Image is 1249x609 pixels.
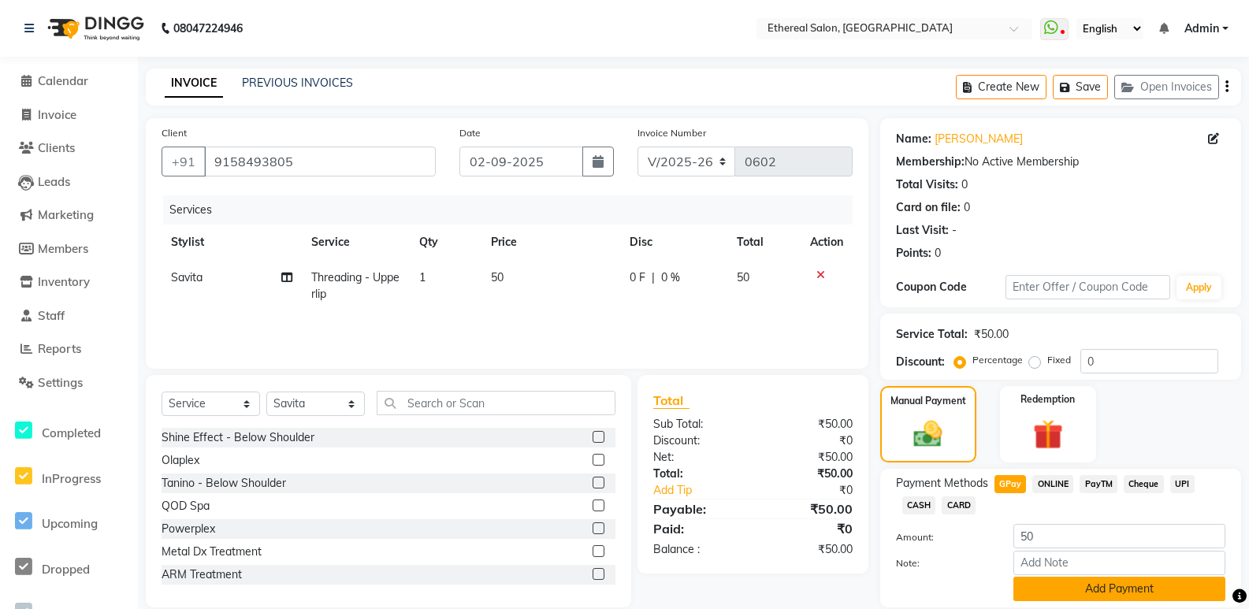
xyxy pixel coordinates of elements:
span: Staff [38,308,65,323]
div: ₹0 [753,433,864,449]
div: Total: [641,466,753,482]
div: Sub Total: [641,416,753,433]
div: Balance : [641,541,753,558]
span: Completed [42,425,101,440]
span: Calendar [38,73,88,88]
a: Marketing [4,206,134,225]
button: Create New [956,75,1046,99]
div: Last Visit: [896,222,949,239]
span: Members [38,241,88,256]
label: Redemption [1020,392,1075,407]
input: Search or Scan [377,391,615,415]
span: InProgress [42,471,101,486]
span: CASH [902,496,936,514]
div: Name: [896,131,931,147]
img: logo [40,6,148,50]
label: Invoice Number [638,126,706,140]
th: Price [481,225,620,260]
div: ₹50.00 [753,449,864,466]
div: - [952,222,957,239]
div: Olaplex [162,452,199,469]
img: _gift.svg [1024,416,1072,453]
div: Discount: [896,354,945,370]
span: Total [653,392,690,409]
span: 50 [491,270,504,284]
div: Services [163,195,864,225]
label: Note: [884,556,1002,570]
button: +91 [162,147,206,176]
div: ₹50.00 [753,541,864,558]
a: Clients [4,139,134,158]
label: Client [162,126,187,140]
div: ₹50.00 [753,416,864,433]
div: ₹50.00 [974,326,1009,343]
input: Enter Offer / Coupon Code [1006,275,1170,299]
span: Settings [38,375,83,390]
span: Reports [38,341,81,356]
span: CARD [942,496,976,514]
span: PayTM [1080,475,1117,493]
span: Dropped [42,562,90,577]
span: Cheque [1124,475,1164,493]
div: Membership: [896,154,965,170]
button: Apply [1177,276,1221,299]
div: 0 [964,199,970,216]
label: Fixed [1047,353,1071,367]
input: Amount [1013,524,1225,548]
a: INVOICE [165,69,223,98]
label: Percentage [972,353,1023,367]
span: Inventory [38,274,90,289]
span: Payment Methods [896,475,988,492]
div: Paid: [641,519,753,538]
div: QOD Spa [162,498,210,514]
div: Payable: [641,499,753,518]
a: [PERSON_NAME] [935,131,1023,147]
span: 0 % [661,269,680,286]
a: Reports [4,340,134,358]
label: Date [459,126,481,140]
th: Disc [620,225,727,260]
a: PREVIOUS INVOICES [242,76,353,90]
div: Tanino - Below Shoulder [162,475,286,492]
b: 08047224946 [173,6,243,50]
button: Open Invoices [1114,75,1219,99]
div: ₹0 [753,519,864,538]
label: Amount: [884,530,1002,544]
button: Add Payment [1013,577,1225,601]
span: | [652,269,655,286]
div: ₹50.00 [753,466,864,482]
div: 0 [935,245,941,262]
div: Total Visits: [896,176,958,193]
a: Calendar [4,72,134,91]
a: Add Tip [641,482,771,499]
a: Leads [4,173,134,191]
div: 0 [961,176,968,193]
div: Coupon Code [896,279,1006,295]
div: No Active Membership [896,154,1225,170]
span: ONLINE [1032,475,1073,493]
th: Qty [410,225,481,260]
span: UPI [1170,475,1195,493]
span: Marketing [38,207,94,222]
span: Upcoming [42,516,98,531]
div: ₹50.00 [753,499,864,518]
div: Card on file: [896,199,961,216]
span: 0 F [630,269,645,286]
div: Powerplex [162,521,215,537]
button: Save [1053,75,1108,99]
a: Members [4,240,134,258]
div: ₹0 [771,482,864,499]
img: _cash.svg [905,418,951,451]
span: Clients [38,140,75,155]
div: Service Total: [896,326,968,343]
a: Invoice [4,106,134,124]
div: Net: [641,449,753,466]
span: 50 [737,270,749,284]
th: Action [801,225,853,260]
th: Total [727,225,801,260]
span: 1 [419,270,426,284]
span: Savita [171,270,203,284]
span: Leads [38,174,70,189]
a: Staff [4,307,134,325]
div: Points: [896,245,931,262]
